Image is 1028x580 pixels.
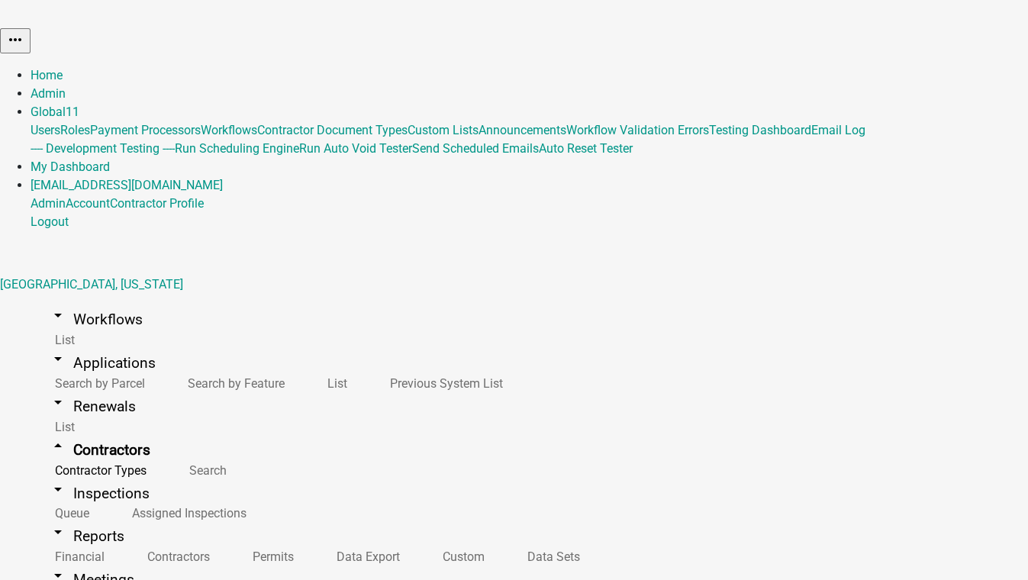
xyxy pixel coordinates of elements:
i: arrow_drop_down [49,306,67,324]
a: Assigned Inspections [108,497,265,530]
a: Contractor Profile [110,196,204,211]
a: Search by Feature [163,367,303,400]
a: Permits [228,540,312,573]
a: List [303,367,366,400]
a: Send Scheduled Emails [412,141,539,156]
a: Contractor Types [31,454,165,487]
a: Testing Dashboard [709,123,811,137]
a: Admin [31,86,66,101]
a: Global11 [31,105,79,119]
a: Run Auto Void Tester [299,141,412,156]
a: Custom Lists [408,123,479,137]
a: Workflow Validation Errors [566,123,709,137]
a: Data Export [312,540,418,573]
a: arrow_drop_downWorkflows [31,301,161,337]
a: Roles [60,123,90,137]
a: Search [165,454,245,487]
a: Users [31,123,60,137]
a: arrow_drop_downReports [31,518,143,554]
a: Contractor Document Types [257,123,408,137]
a: ---- Development Testing ---- [31,141,175,156]
a: List [31,411,93,443]
a: arrow_drop_downApplications [31,345,174,381]
a: Custom [418,540,503,573]
a: Run Scheduling Engine [175,141,299,156]
a: Email Log [811,123,865,137]
a: Search by Parcel [31,367,163,400]
a: Logout [31,214,69,229]
i: arrow_drop_down [49,480,67,498]
i: arrow_drop_down [49,350,67,368]
a: Announcements [479,123,566,137]
a: arrow_drop_downRenewals [31,388,154,424]
div: Global11 [31,121,1028,158]
a: Financial [31,540,123,573]
span: 11 [66,105,79,119]
a: Admin [31,196,66,211]
a: Auto Reset Tester [539,141,633,156]
a: Home [31,68,63,82]
a: [EMAIL_ADDRESS][DOMAIN_NAME] [31,178,223,192]
a: Contractors [123,540,228,573]
a: My Dashboard [31,159,110,174]
a: arrow_drop_upContractors [31,432,169,468]
i: arrow_drop_up [49,437,67,455]
a: Previous System List [366,367,521,400]
i: arrow_drop_down [49,523,67,541]
a: Account [66,196,110,211]
i: more_horiz [6,31,24,49]
i: arrow_drop_down [49,393,67,411]
a: Workflows [201,123,257,137]
a: Payment Processors [90,123,201,137]
div: [EMAIL_ADDRESS][DOMAIN_NAME] [31,195,1028,231]
a: List [31,324,93,356]
a: Data Sets [503,540,598,573]
a: arrow_drop_downInspections [31,475,168,511]
a: Queue [31,497,108,530]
